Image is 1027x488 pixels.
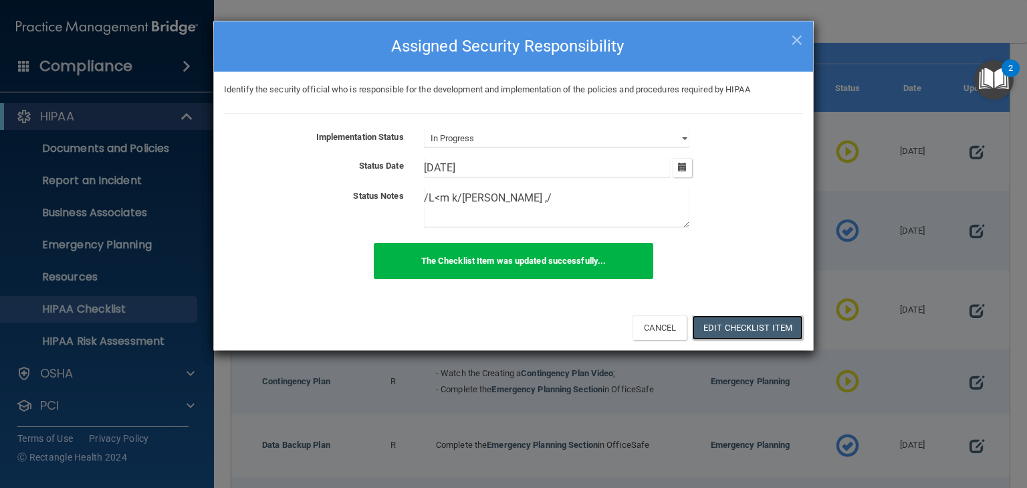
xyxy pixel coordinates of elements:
[791,25,803,52] span: ×
[214,82,813,98] div: Identify the security official who is responsible for the development and implementation of the p...
[316,132,404,142] b: Implementation Status
[796,401,1011,454] iframe: Drift Widget Chat Controller
[974,60,1014,100] button: Open Resource Center, 2 new notifications
[421,256,606,266] b: The Checklist Item was updated successfully...
[353,191,403,201] b: Status Notes
[224,31,803,61] h4: Assigned Security Responsibility
[1008,68,1013,86] div: 2
[633,315,687,340] button: Cancel
[359,161,404,171] b: Status Date
[692,315,803,340] button: Edit Checklist Item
